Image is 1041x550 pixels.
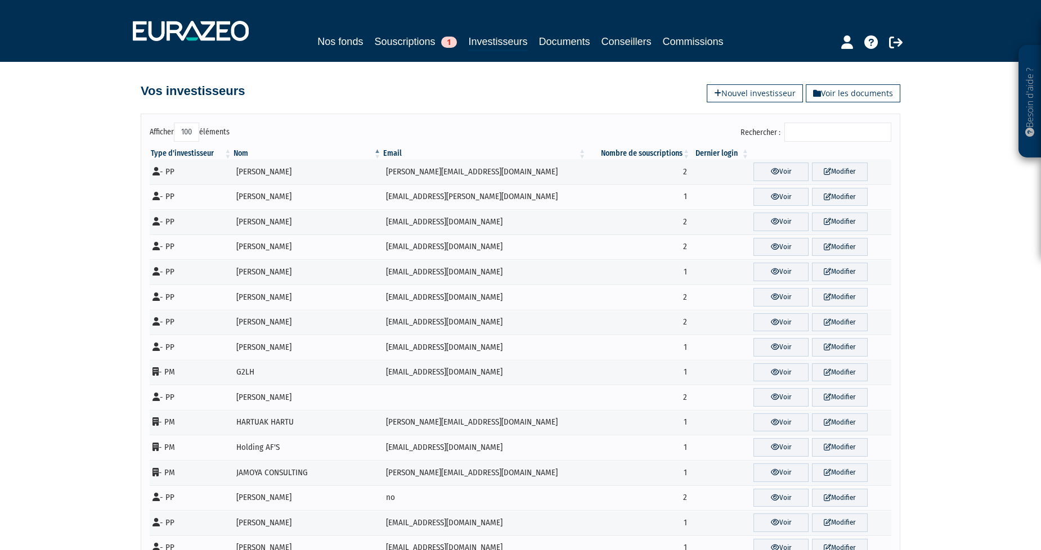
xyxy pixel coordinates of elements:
a: Voir [753,263,809,281]
td: - PM [150,435,232,460]
a: Modifier [812,213,868,231]
a: Voir [753,288,809,306]
td: [EMAIL_ADDRESS][PERSON_NAME][DOMAIN_NAME] [382,184,587,210]
td: - PP [150,259,232,285]
td: - PP [150,209,232,235]
td: no [382,485,587,511]
td: Holding AF'S [232,435,382,460]
td: 1 [587,510,691,535]
td: 2 [587,235,691,260]
td: G2LH [232,360,382,385]
td: [PERSON_NAME][EMAIL_ADDRESS][DOMAIN_NAME] [382,460,587,485]
td: [EMAIL_ADDRESS][DOMAIN_NAME] [382,335,587,360]
td: 2 [587,485,691,511]
select: Afficheréléments [174,123,199,142]
td: [EMAIL_ADDRESS][DOMAIN_NAME] [382,235,587,260]
a: Documents [539,34,590,49]
td: 1 [587,460,691,485]
input: Rechercher : [784,123,891,142]
a: Modifier [812,388,868,407]
td: [PERSON_NAME] [232,184,382,210]
td: 2 [587,159,691,184]
a: Modifier [812,263,868,281]
a: Voir [753,338,809,357]
img: 1732889491-logotype_eurazeo_blanc_rvb.png [133,21,249,41]
td: [PERSON_NAME][EMAIL_ADDRESS][DOMAIN_NAME] [382,410,587,435]
td: 1 [587,410,691,435]
td: - PP [150,385,232,410]
td: [EMAIL_ADDRESS][DOMAIN_NAME] [382,435,587,460]
td: [PERSON_NAME] [232,310,382,335]
a: Voir [753,388,809,407]
td: [PERSON_NAME] [232,385,382,410]
a: Nouvel investisseur [707,84,803,102]
a: Voir [753,188,809,206]
a: Modifier [812,313,868,332]
td: 1 [587,360,691,385]
th: Dernier login : activer pour trier la colonne par ordre croissant [691,148,750,159]
a: Commissions [663,34,724,49]
td: - PM [150,460,232,485]
a: Voir [753,463,809,482]
a: Modifier [812,288,868,306]
th: &nbsp; [750,148,891,159]
a: Voir [753,313,809,332]
p: Besoin d'aide ? [1024,51,1036,152]
td: [EMAIL_ADDRESS][DOMAIN_NAME] [382,259,587,285]
a: Investisseurs [468,34,527,51]
td: [PERSON_NAME] [232,285,382,310]
a: Modifier [812,363,868,382]
a: Voir [753,413,809,432]
td: [EMAIL_ADDRESS][DOMAIN_NAME] [382,360,587,385]
td: - PP [150,510,232,535]
td: 1 [587,435,691,460]
th: Email : activer pour trier la colonne par ordre croissant [382,148,587,159]
h4: Vos investisseurs [141,84,245,98]
td: - PM [150,360,232,385]
td: [PERSON_NAME] [232,335,382,360]
a: Modifier [812,413,868,432]
td: [PERSON_NAME] [232,510,382,535]
td: [EMAIL_ADDRESS][DOMAIN_NAME] [382,510,587,535]
td: JAMOYA CONSULTING [232,460,382,485]
td: 1 [587,259,691,285]
a: Modifier [812,238,868,256]
a: Conseillers [602,34,652,49]
a: Modifier [812,188,868,206]
a: Modifier [812,338,868,357]
td: [PERSON_NAME] [232,485,382,511]
td: 2 [587,310,691,335]
a: Modifier [812,513,868,532]
td: [PERSON_NAME][EMAIL_ADDRESS][DOMAIN_NAME] [382,159,587,184]
td: [EMAIL_ADDRESS][DOMAIN_NAME] [382,285,587,310]
td: - PP [150,235,232,260]
a: Voir les documents [806,84,900,102]
a: Voir [753,238,809,256]
td: [PERSON_NAME] [232,159,382,184]
td: - PP [150,285,232,310]
a: Modifier [812,163,868,181]
td: HARTUAK HARTU [232,410,382,435]
td: 2 [587,285,691,310]
td: 1 [587,335,691,360]
td: [PERSON_NAME] [232,259,382,285]
td: 2 [587,209,691,235]
th: Type d'investisseur : activer pour trier la colonne par ordre croissant [150,148,232,159]
label: Rechercher : [741,123,891,142]
a: Voir [753,163,809,181]
td: - PP [150,310,232,335]
a: Voir [753,363,809,382]
a: Voir [753,213,809,231]
th: Nombre de souscriptions : activer pour trier la colonne par ordre croissant [587,148,691,159]
span: 1 [441,37,457,48]
td: [EMAIL_ADDRESS][DOMAIN_NAME] [382,209,587,235]
label: Afficher éléments [150,123,230,142]
td: [EMAIL_ADDRESS][DOMAIN_NAME] [382,310,587,335]
a: Nos fonds [317,34,363,49]
td: - PP [150,159,232,184]
a: Modifier [812,463,868,482]
td: - PP [150,184,232,210]
td: [PERSON_NAME] [232,235,382,260]
td: 2 [587,385,691,410]
a: Voir [753,438,809,457]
